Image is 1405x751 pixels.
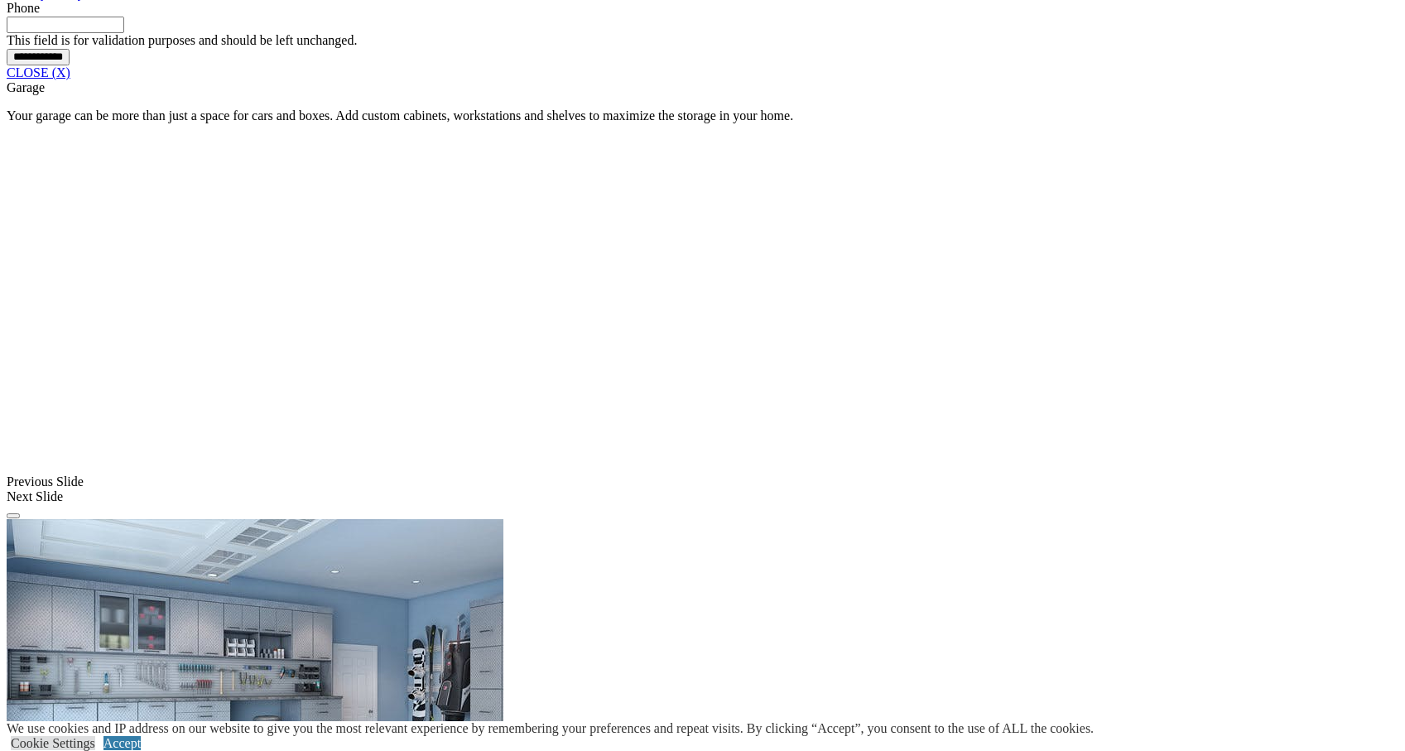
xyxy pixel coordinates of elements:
div: Previous Slide [7,474,1398,489]
a: CLOSE (X) [7,65,70,79]
a: Cookie Settings [11,736,95,750]
label: Phone [7,1,40,15]
div: We use cookies and IP address on our website to give you the most relevant experience by remember... [7,721,1094,736]
a: Accept [103,736,141,750]
p: Your garage can be more than just a space for cars and boxes. Add custom cabinets, workstations a... [7,108,1398,123]
div: Next Slide [7,489,1398,504]
button: Click here to pause slide show [7,513,20,518]
div: This field is for validation purposes and should be left unchanged. [7,33,1398,48]
span: Garage [7,80,45,94]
